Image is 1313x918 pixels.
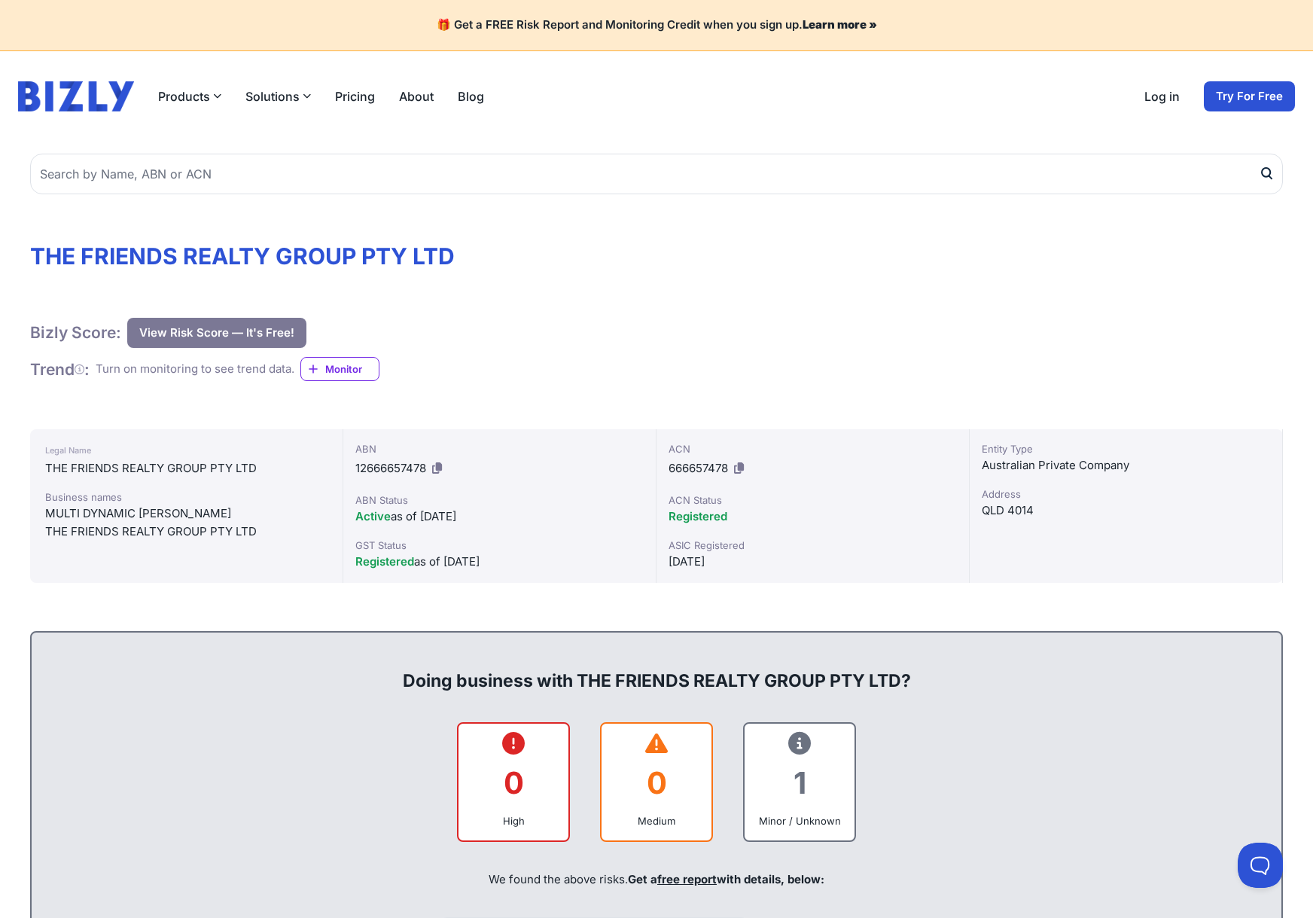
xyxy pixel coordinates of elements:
a: Pricing [335,87,375,105]
div: High [471,813,556,828]
div: [DATE] [669,553,957,571]
button: View Risk Score — It's Free! [127,318,306,348]
a: free report [657,872,717,886]
div: Minor / Unknown [757,813,842,828]
div: ACN [669,441,957,456]
div: as of [DATE] [355,508,644,526]
button: Solutions [245,87,311,105]
div: ACN Status [669,493,957,508]
div: Medium [614,813,699,828]
a: Try For Free [1204,81,1295,111]
a: Log in [1144,87,1180,105]
div: GST Status [355,538,644,553]
iframe: Toggle Customer Support [1238,843,1283,888]
span: 12666657478 [355,461,426,475]
span: Get a with details, below: [628,872,824,886]
span: 666657478 [669,461,728,475]
div: THE FRIENDS REALTY GROUP PTY LTD [45,523,327,541]
div: Turn on monitoring to see trend data. [96,361,294,378]
h4: 🎁 Get a FREE Risk Report and Monitoring Credit when you sign up. [18,18,1295,32]
span: Monitor [325,361,379,377]
h1: THE FRIENDS REALTY GROUP PTY LTD [30,242,1283,270]
div: Legal Name [45,441,327,459]
div: as of [DATE] [355,553,644,571]
div: ABN [355,441,644,456]
span: Registered [355,554,414,569]
h1: Trend : [30,359,90,380]
div: QLD 4014 [982,502,1270,520]
div: Business names [45,489,327,505]
div: ABN Status [355,493,644,508]
a: Monitor [300,357,379,381]
div: 0 [614,752,699,813]
div: 0 [471,752,556,813]
span: Active [355,509,391,523]
div: Entity Type [982,441,1270,456]
div: Address [982,486,1270,502]
div: 1 [757,752,842,813]
a: About [399,87,434,105]
div: We found the above risks. [47,854,1266,905]
div: THE FRIENDS REALTY GROUP PTY LTD [45,459,327,477]
div: Doing business with THE FRIENDS REALTY GROUP PTY LTD? [47,645,1266,693]
a: Learn more » [803,17,877,32]
h1: Bizly Score: [30,322,121,343]
a: Blog [458,87,484,105]
input: Search by Name, ABN or ACN [30,154,1283,194]
div: ASIC Registered [669,538,957,553]
div: MULTI DYNAMIC [PERSON_NAME] [45,505,327,523]
span: Registered [669,509,727,523]
button: Products [158,87,221,105]
div: Australian Private Company [982,456,1270,474]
